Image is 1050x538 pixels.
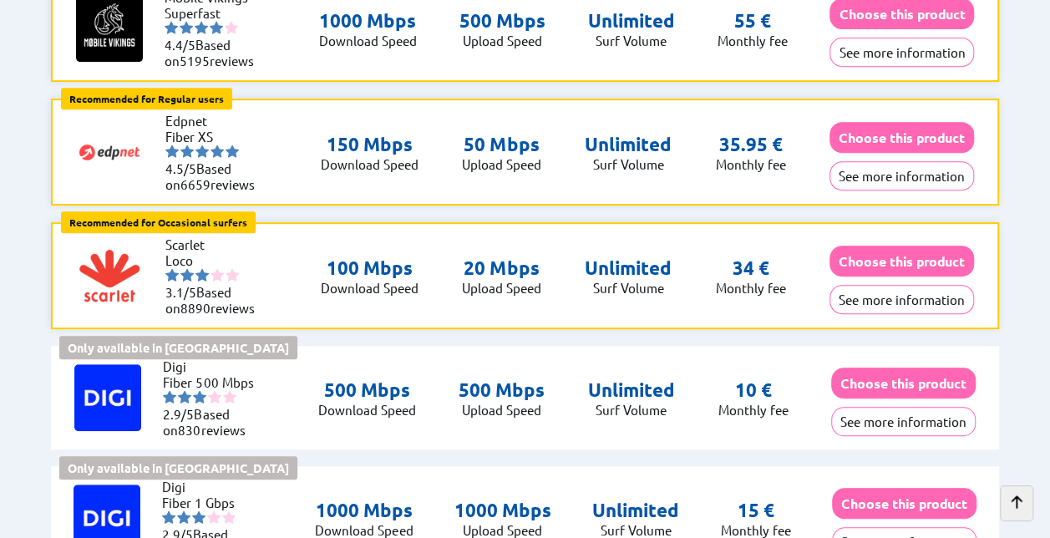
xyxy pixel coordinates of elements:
[165,37,265,69] li: Based on reviews
[738,499,774,522] p: 15 €
[177,510,190,524] img: starnr2
[69,216,247,229] b: Recommended for Occasional surfers
[588,402,675,418] p: Surf Volume
[223,390,236,403] img: starnr5
[831,368,976,398] button: Choose this product
[829,129,974,145] a: Choose this product
[829,246,974,277] button: Choose this product
[592,499,679,522] p: Unlimited
[162,479,262,495] li: Digi
[162,495,262,510] li: Fiber 1 Gbps
[715,280,785,296] p: Monthly fee
[165,236,266,252] li: Scarlet
[210,21,223,34] img: starnr4
[180,300,211,316] span: 8890
[76,242,143,309] img: Logo of Scarlet
[207,510,221,524] img: starnr4
[462,133,541,156] p: 50 Mbps
[165,284,196,300] span: 3.1/5
[163,374,263,390] li: Fiber 500 Mbps
[587,9,674,33] p: Unlimited
[165,145,179,158] img: starnr1
[831,414,976,429] a: See more information
[454,499,551,522] p: 1000 Mbps
[459,9,545,33] p: 500 Mbps
[592,522,679,538] p: Surf Volume
[829,44,974,60] a: See more information
[162,510,175,524] img: starnr1
[321,256,418,280] p: 100 Mbps
[165,160,196,176] span: 4.5/5
[734,378,771,402] p: 10 €
[178,422,200,438] span: 830
[832,495,976,511] a: Choose this product
[454,522,551,538] p: Upload Speed
[715,156,785,172] p: Monthly fee
[733,9,770,33] p: 55 €
[208,390,221,403] img: starnr4
[165,129,266,145] li: Fiber XS
[163,358,263,374] li: Digi
[831,407,976,436] button: See more information
[462,256,541,280] p: 20 Mbps
[165,252,266,268] li: Loco
[165,37,195,53] span: 4.4/5
[315,499,413,522] p: 1000 Mbps
[225,21,238,34] img: starnr5
[193,390,206,403] img: starnr3
[321,156,418,172] p: Download Speed
[318,378,416,402] p: 500 Mbps
[462,280,541,296] p: Upload Speed
[721,522,791,538] p: Monthly fee
[459,402,545,418] p: Upload Speed
[318,402,416,418] p: Download Speed
[831,375,976,391] a: Choose this product
[585,133,672,156] p: Unlimited
[717,33,787,48] p: Monthly fee
[163,390,176,403] img: starnr1
[222,510,236,524] img: starnr5
[226,145,239,158] img: starnr5
[459,378,545,402] p: 500 Mbps
[732,256,768,280] p: 34 €
[829,38,974,67] button: See more information
[180,268,194,282] img: starnr2
[180,176,211,192] span: 6659
[829,168,974,184] a: See more information
[718,402,788,418] p: Monthly fee
[195,268,209,282] img: starnr3
[832,488,976,519] button: Choose this product
[319,9,417,33] p: 1000 Mbps
[319,33,417,48] p: Download Speed
[74,364,141,431] img: Logo of Digi
[829,161,974,190] button: See more information
[315,522,413,538] p: Download Speed
[226,268,239,282] img: starnr5
[163,406,194,422] span: 2.9/5
[585,256,672,280] p: Unlimited
[163,406,263,438] li: Based on reviews
[69,92,224,105] b: Recommended for Regular users
[192,510,205,524] img: starnr3
[165,284,266,316] li: Based on reviews
[462,156,541,172] p: Upload Speed
[180,145,194,158] img: starnr2
[68,460,289,475] b: Only available in [GEOGRAPHIC_DATA]
[829,122,974,153] button: Choose this product
[718,133,782,156] p: 35.95 €
[180,21,193,34] img: starnr2
[195,145,209,158] img: starnr3
[165,160,266,192] li: Based on reviews
[211,268,224,282] img: starnr4
[321,280,418,296] p: Download Speed
[178,390,191,403] img: starnr2
[321,133,418,156] p: 150 Mbps
[588,378,675,402] p: Unlimited
[829,292,974,307] a: See more information
[165,268,179,282] img: starnr1
[459,33,545,48] p: Upload Speed
[211,145,224,158] img: starnr4
[68,340,289,355] b: Only available in [GEOGRAPHIC_DATA]
[76,119,143,185] img: Logo of Edpnet
[829,253,974,269] a: Choose this product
